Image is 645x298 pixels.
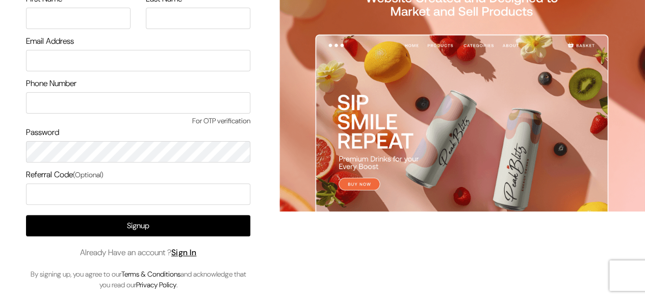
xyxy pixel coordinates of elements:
[26,169,104,181] label: Referral Code
[26,126,59,139] label: Password
[121,269,180,279] a: Terms & Conditions
[26,215,250,236] button: Signup
[26,116,250,126] span: For OTP verification
[171,247,197,258] a: Sign In
[26,35,74,47] label: Email Address
[26,77,76,90] label: Phone Number
[80,247,197,259] span: Already Have an account ?
[73,170,104,179] span: (Optional)
[136,280,176,289] a: Privacy Policy
[26,269,250,290] p: By signing up, you agree to our and acknowledge that you read our .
